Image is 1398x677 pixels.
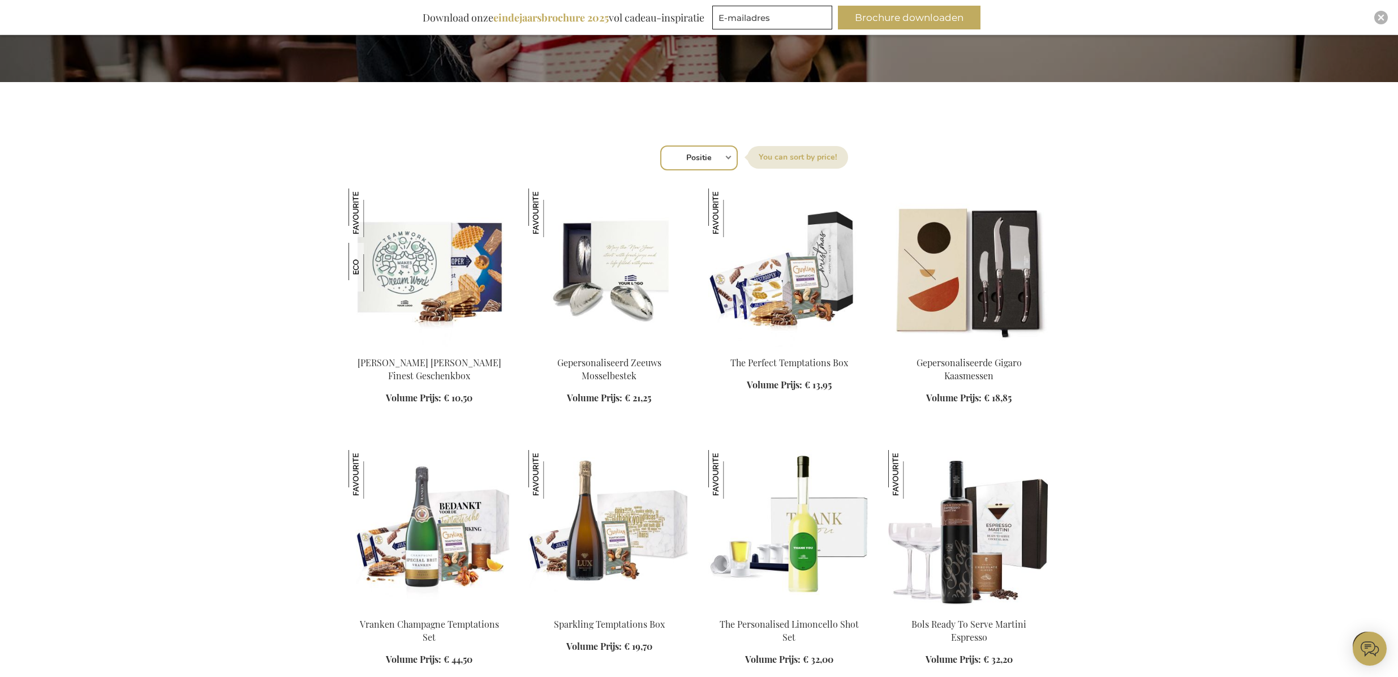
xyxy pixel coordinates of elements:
[708,342,870,353] a: The Perfect Temptations Box The Perfect Temptations Box
[1378,14,1384,21] img: Close
[720,618,859,643] a: The Personalised Limoncello Shot Set
[624,640,652,652] span: € 19,70
[349,450,510,609] img: Vranken Champagne Temptations Set
[444,653,472,665] span: € 44,50
[567,392,651,405] a: Volume Prijs: € 21,25
[708,604,870,615] a: The Personalised Limoncello Shot Set The Personalised Limoncello Shot Set
[888,342,1050,353] a: Personalised Gigaro Cheese Knives
[418,6,709,29] div: Download onze vol cadeau-inspiratie
[360,618,499,643] a: Vranken Champagne Temptations Set
[528,188,577,237] img: Gepersonaliseerd Zeeuws Mosselbestek
[567,392,622,404] span: Volume Prijs:
[1353,632,1387,666] iframe: belco-activator-frame
[805,379,832,391] span: € 13,95
[528,188,690,347] img: Personalised Zeeland Mussel Cutlery
[349,188,397,237] img: Jules Destrooper Jules' Finest Geschenkbox
[747,146,848,169] label: Sorteer op
[625,392,651,404] span: € 21,25
[557,357,661,382] a: Gepersonaliseerd Zeeuws Mosselbestek
[838,6,980,29] button: Brochure downloaden
[712,6,832,29] input: E-mailadres
[888,450,937,499] img: Bols Ready To Serve Martini Espresso
[888,604,1050,615] a: Bols Ready To Serve Martini Espresso Bols Ready To Serve Martini Espresso
[708,188,870,347] img: The Perfect Temptations Box
[386,392,472,405] a: Volume Prijs: € 10,50
[528,450,690,609] img: Sparkling Temptations Bpx
[358,357,501,382] a: [PERSON_NAME] [PERSON_NAME] Finest Geschenkbox
[1374,11,1388,24] div: Close
[493,11,609,24] b: eindejaarsbrochure 2025
[747,379,802,391] span: Volume Prijs:
[984,392,1012,404] span: € 18,85
[566,640,622,652] span: Volume Prijs:
[566,640,652,653] a: Volume Prijs: € 19,70
[708,450,757,499] img: The Personalised Limoncello Shot Set
[926,392,1012,405] a: Volume Prijs: € 18,85
[745,653,801,665] span: Volume Prijs:
[926,653,981,665] span: Volume Prijs:
[528,450,577,499] img: Sparkling Temptations Box
[712,6,836,33] form: marketing offers and promotions
[349,188,510,347] img: Jules Destrooper Jules' Finest Gift Box
[386,392,441,404] span: Volume Prijs:
[983,653,1013,665] span: € 32,20
[528,604,690,615] a: Sparkling Temptations Bpx Sparkling Temptations Box
[730,357,848,369] a: The Perfect Temptations Box
[911,618,1026,643] a: Bols Ready To Serve Martini Espresso
[926,392,982,404] span: Volume Prijs:
[386,653,441,665] span: Volume Prijs:
[708,188,757,237] img: The Perfect Temptations Box
[926,653,1013,666] a: Volume Prijs: € 32,20
[888,188,1050,347] img: Personalised Gigaro Cheese Knives
[747,379,832,392] a: Volume Prijs: € 13,95
[349,243,397,292] img: Jules Destrooper Jules' Finest Geschenkbox
[349,342,510,353] a: Jules Destrooper Jules' Finest Gift Box Jules Destrooper Jules' Finest Geschenkbox Jules Destroop...
[803,653,833,665] span: € 32,00
[888,450,1050,609] img: Bols Ready To Serve Martini Espresso
[917,357,1022,382] a: Gepersonaliseerde Gigaro Kaasmessen
[349,604,510,615] a: Vranken Champagne Temptations Set Vranken Champagne Temptations Set
[386,653,472,666] a: Volume Prijs: € 44,50
[745,653,833,666] a: Volume Prijs: € 32,00
[528,342,690,353] a: Personalised Zeeland Mussel Cutlery Gepersonaliseerd Zeeuws Mosselbestek
[708,450,870,609] img: The Personalised Limoncello Shot Set
[349,450,397,499] img: Vranken Champagne Temptations Set
[444,392,472,404] span: € 10,50
[554,618,665,630] a: Sparkling Temptations Box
